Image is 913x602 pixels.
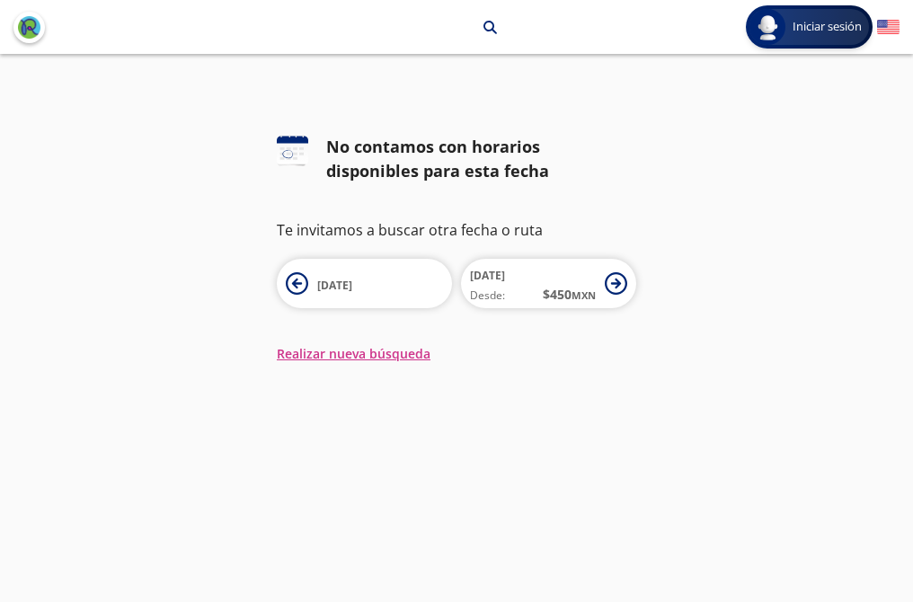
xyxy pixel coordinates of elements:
p: [GEOGRAPHIC_DATA] [342,18,470,37]
span: Iniciar sesión [785,18,869,36]
small: MXN [572,288,596,302]
button: back [13,12,45,43]
p: León [289,18,320,37]
span: [DATE] [470,268,505,283]
button: [DATE] [277,259,452,308]
div: No contamos con horarios disponibles para esta fecha [326,135,636,183]
span: Desde: [470,288,505,304]
p: Te invitamos a buscar otra fecha o ruta [277,219,636,241]
button: Realizar nueva búsqueda [277,344,430,363]
button: English [877,16,900,39]
span: [DATE] [317,278,352,293]
button: [DATE]Desde:$450MXN [461,259,636,308]
span: $ 450 [543,285,596,304]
